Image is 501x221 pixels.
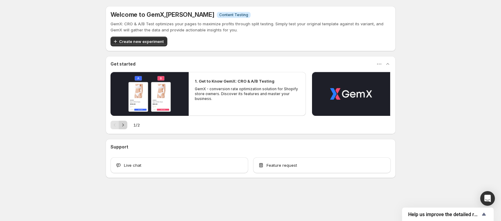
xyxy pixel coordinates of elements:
nav: Pagination [111,121,127,129]
span: Help us improve the detailed report for A/B campaigns [408,212,480,217]
button: Next [119,121,127,129]
h2: 1. Get to Know GemX: CRO & A/B Testing [195,78,274,84]
h5: Welcome to GemX [111,11,214,18]
h3: Support [111,144,128,150]
p: GemX: CRO & A/B Test optimizes your pages to maximize profits through split testing. Simply test ... [111,21,391,33]
span: Live chat [124,162,141,168]
span: , [PERSON_NAME] [164,11,214,18]
span: Content Testing [219,12,248,17]
span: Feature request [267,162,297,168]
button: Create new experiment [111,37,167,46]
h3: Get started [111,61,136,67]
button: Show survey - Help us improve the detailed report for A/B campaigns [408,211,488,218]
span: 1 / 2 [133,122,140,128]
button: Play video [111,72,189,116]
div: Open Intercom Messenger [480,191,495,206]
span: Create new experiment [119,38,164,45]
p: GemX - conversion rate optimization solution for Shopify store owners. Discover its features and ... [195,87,300,101]
button: Play video [312,72,390,116]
